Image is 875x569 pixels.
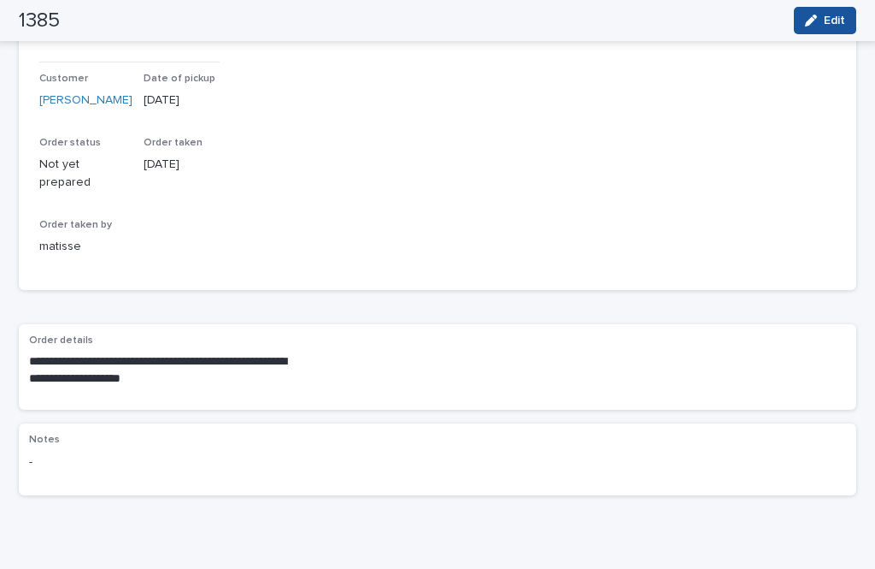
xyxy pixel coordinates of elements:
span: Notes [29,435,60,445]
h2: 1385 [19,9,60,33]
span: Customer [39,74,88,84]
p: [DATE] [144,92,234,110]
a: [PERSON_NAME] [39,92,132,110]
p: Not yet prepared [39,156,130,192]
span: Order taken by [39,220,112,230]
p: matisse [39,238,130,256]
span: Order details [29,335,93,346]
span: Date of pickup [144,74,215,84]
p: - [29,453,846,471]
span: Order status [39,138,101,148]
span: Edit [824,15,845,27]
p: [DATE] [144,156,234,174]
span: Order taken [144,138,203,148]
button: Edit [794,7,856,34]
